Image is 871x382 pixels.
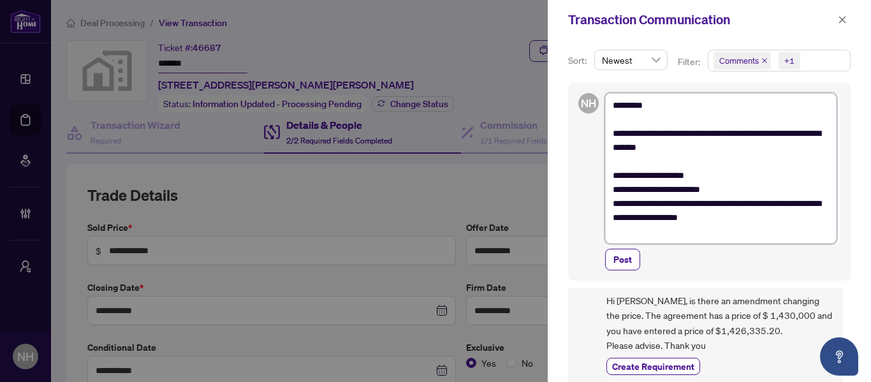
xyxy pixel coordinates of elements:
span: close [838,15,847,24]
div: Transaction Communication [568,10,834,29]
button: Create Requirement [606,358,700,375]
span: Hi [PERSON_NAME], is there an amendment changing the price. The agreement has a price of $ 1,430,... [606,293,833,353]
button: Post [605,249,640,270]
p: Sort: [568,54,589,68]
div: +1 [784,54,794,67]
span: close [761,57,768,64]
span: Create Requirement [612,360,694,373]
span: NH [581,95,596,112]
button: Open asap [820,337,858,376]
span: Newest [602,50,660,70]
p: Filter: [678,55,702,69]
span: Comments [714,52,771,70]
span: Comments [719,54,759,67]
span: Post [613,249,632,270]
